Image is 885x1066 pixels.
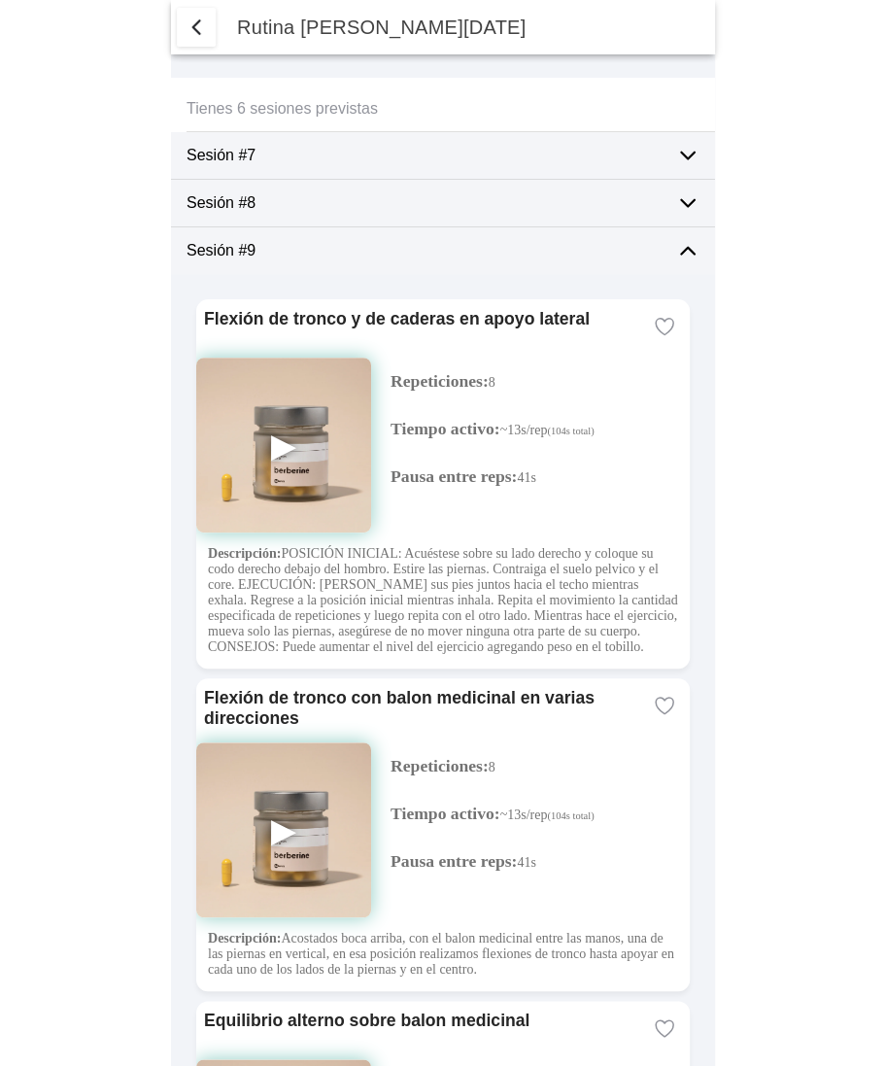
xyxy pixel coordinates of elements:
[187,147,661,164] ion-label: Sesión #7
[208,546,678,655] p: POSICIÓN INICIAL: Acuéstese sobre su lado derecho y coloque su codo derecho debajo del hombro. Es...
[391,804,690,824] p: ~13s/rep
[208,931,678,978] p: Acostados boca arriba, con el balon medicinal entre las manos, una de las piernas en vertical, en...
[204,688,639,729] ion-card-title: Flexión de tronco con balon medicinal en varias direcciones
[187,194,661,212] ion-label: Sesión #8
[391,756,690,776] p: 8
[391,804,500,823] span: Tiempo activo:
[218,17,715,39] ion-title: Rutina [PERSON_NAME][DATE]
[391,756,489,775] span: Repeticiones:
[391,371,489,391] span: Repeticiones:
[391,419,690,439] p: ~13s/rep
[204,1011,639,1031] ion-card-title: Equilibrio alterno sobre balon medicinal
[208,546,281,561] strong: Descripción:
[391,851,690,872] p: 41s
[204,309,639,329] ion-card-title: Flexión de tronco y de caderas en apoyo lateral
[391,371,690,392] p: 8
[391,419,500,438] span: Tiempo activo:
[391,851,517,871] span: Pausa entre reps:
[547,810,594,821] small: (104s total)
[187,242,661,259] ion-label: Sesión #9
[208,931,281,946] strong: Descripción:
[391,466,517,486] span: Pausa entre reps:
[391,466,690,487] p: 41s
[187,100,699,118] ion-label: Tienes 6 sesiones previstas
[547,426,594,436] small: (104s total)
